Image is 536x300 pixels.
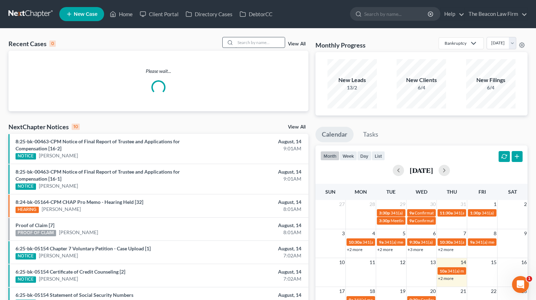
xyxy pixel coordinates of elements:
[16,199,143,205] a: 8:24-bk-05164-CPM CHAP Pro Memo - Hearing Held [32]
[211,292,301,299] div: August, 14
[320,151,339,161] button: month
[445,40,466,46] div: Bankruptcy
[386,189,396,195] span: Tue
[315,127,354,142] a: Calendar
[372,229,376,238] span: 4
[16,222,54,228] a: Proof of Claim [7]
[408,247,423,252] a: +3 more
[74,12,97,17] span: New Case
[421,239,489,245] span: 341(a) meeting for [PERSON_NAME]
[447,189,457,195] span: Thu
[16,276,36,283] div: NOTICE
[211,138,301,145] div: August, 14
[42,206,81,213] a: [PERSON_NAME]
[447,268,516,274] span: 341(a) meeting for [PERSON_NAME]
[59,229,98,236] a: [PERSON_NAME]
[409,218,414,223] span: 9a
[460,258,467,267] span: 14
[384,239,452,245] span: 341(a) meeting for [PERSON_NAME]
[211,168,301,175] div: August, 14
[402,229,406,238] span: 5
[16,230,56,236] div: PROOF OF CLAIM
[432,229,436,238] span: 6
[399,287,406,295] span: 19
[357,151,372,161] button: day
[415,218,532,223] span: Confirmation hearing for [PERSON_NAME] & [PERSON_NAME]
[211,206,301,213] div: 8:01AM
[523,200,528,208] span: 2
[429,200,436,208] span: 30
[379,239,384,245] span: 9a
[440,239,453,245] span: 10:30a
[341,229,345,238] span: 3
[16,169,180,182] a: 8:25-bk-00463-CPM Notice of Final Report of Trustee and Applications for Compensation [16-1]
[399,200,406,208] span: 29
[211,245,301,252] div: August, 14
[338,258,345,267] span: 10
[453,239,522,245] span: 341(a) meeting for [PERSON_NAME]
[39,252,78,259] a: [PERSON_NAME]
[470,239,475,245] span: 9a
[211,199,301,206] div: August, 14
[182,8,236,20] a: Directory Cases
[362,239,508,245] span: 341(a) meeting for [PERSON_NAME] & [PERSON_NAME] De [PERSON_NAME]
[409,210,414,215] span: 9a
[8,123,80,131] div: NextChapter Notices
[288,42,306,46] a: View All
[379,210,390,215] span: 3:30p
[523,229,528,238] span: 9
[397,84,446,91] div: 6/4
[338,287,345,295] span: 17
[391,218,469,223] span: Meeting of Creditors for [PERSON_NAME]
[211,252,301,259] div: 7:02AM
[429,258,436,267] span: 13
[339,151,357,161] button: week
[8,68,308,75] p: Please wait...
[369,200,376,208] span: 28
[490,287,497,295] span: 22
[211,275,301,282] div: 7:02AM
[377,247,393,252] a: +2 more
[397,76,446,84] div: New Clients
[520,258,528,267] span: 16
[211,229,301,236] div: 8:01AM
[8,39,56,48] div: Recent Cases
[211,222,301,229] div: August, 14
[338,200,345,208] span: 27
[441,8,464,20] a: Help
[465,8,527,20] a: The Beacon Law Firm
[16,269,125,275] a: 6:25-bk-05154 Certificate of Credit Counseling [2]
[211,145,301,152] div: 9:01AM
[39,152,78,159] a: [PERSON_NAME]
[16,153,36,160] div: NOTICE
[211,268,301,275] div: August, 14
[493,229,497,238] span: 8
[235,37,285,48] input: Search by name...
[349,239,362,245] span: 10:30a
[347,247,362,252] a: +2 more
[211,175,301,182] div: 9:01AM
[16,253,36,260] div: NOTICE
[372,151,385,161] button: list
[327,84,377,91] div: 13/2
[416,189,427,195] span: Wed
[325,189,336,195] span: Sun
[440,210,453,215] span: 11:30a
[369,287,376,295] span: 18
[466,76,516,84] div: New Filings
[16,292,133,298] a: 6:25-bk-05154 Statement of Social Security Numbers
[364,7,429,20] input: Search by name...
[410,167,433,174] h2: [DATE]
[355,189,367,195] span: Mon
[470,210,481,215] span: 1:30p
[369,258,376,267] span: 11
[429,287,436,295] span: 20
[466,84,516,91] div: 6/4
[72,124,80,130] div: 10
[508,189,517,195] span: Sat
[315,41,366,49] h3: Monthly Progress
[493,200,497,208] span: 1
[16,183,36,190] div: NOTICE
[453,210,522,215] span: 341(a) meeting for [PERSON_NAME]
[39,182,78,189] a: [PERSON_NAME]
